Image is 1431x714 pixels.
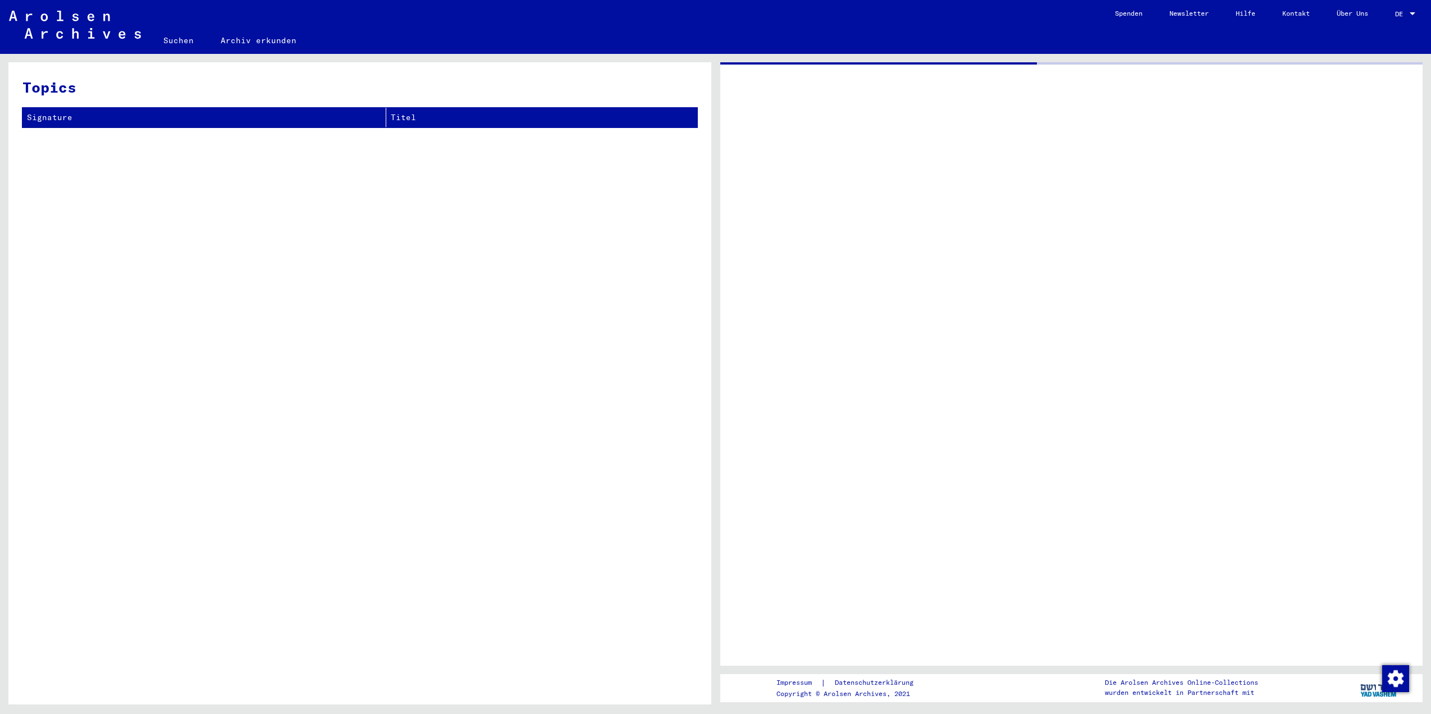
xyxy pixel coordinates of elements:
[207,27,310,54] a: Archiv erkunden
[1358,674,1400,702] img: yv_logo.png
[22,108,386,127] th: Signature
[22,76,697,98] h3: Topics
[1105,678,1258,688] p: Die Arolsen Archives Online-Collections
[776,689,927,699] p: Copyright © Arolsen Archives, 2021
[776,677,927,689] div: |
[826,677,927,689] a: Datenschutzerklärung
[1105,688,1258,698] p: wurden entwickelt in Partnerschaft mit
[776,677,821,689] a: Impressum
[386,108,697,127] th: Titel
[150,27,207,54] a: Suchen
[1382,665,1409,692] img: Zustimmung ändern
[9,11,141,39] img: Arolsen_neg.svg
[1395,10,1407,18] span: DE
